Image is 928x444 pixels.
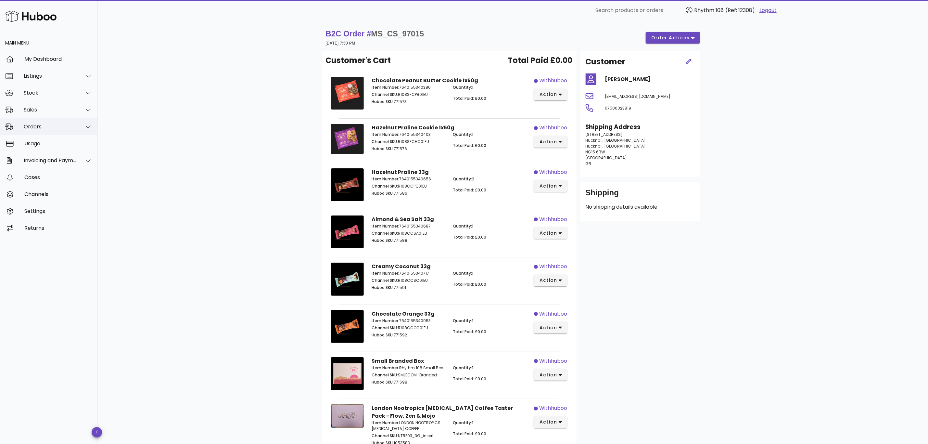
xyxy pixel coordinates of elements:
[372,332,394,338] span: Huboo SKU:
[372,92,445,98] p: R108SFCPB01EU
[453,281,486,287] span: Total Paid: £0.00
[453,143,486,148] span: Total Paid: £0.00
[539,404,567,412] div: withhuboo
[372,404,513,420] strong: London Nootropics [MEDICAL_DATA] Coffee Taster Pack - Flow, Zen & Mojo
[539,215,567,223] div: withhuboo
[372,230,445,236] p: R108CCSA01EU
[372,285,445,291] p: 771591
[24,225,92,231] div: Returns
[24,208,92,214] div: Settings
[694,7,724,14] span: Rhythm 108
[586,132,623,137] span: [STREET_ADDRESS]
[539,324,557,331] span: action
[586,56,626,68] h2: Customer
[539,138,557,145] span: action
[453,234,486,240] span: Total Paid: £0.00
[586,149,605,155] span: NG15 6RW
[605,75,695,83] h4: [PERSON_NAME]
[24,140,92,147] div: Usage
[372,278,398,283] span: Channel SKU:
[539,124,567,132] div: withhuboo
[372,139,445,145] p: R108SFCHC01EU
[372,365,445,371] p: Rhythm 108 Small Box
[453,187,486,193] span: Total Paid: £0.00
[372,433,398,438] span: Channel SKU:
[539,310,567,318] div: withhuboo
[372,190,445,196] p: 771586
[453,176,527,182] p: 2
[372,99,445,105] p: 771573
[453,223,472,229] span: Quantity:
[586,155,627,161] span: [GEOGRAPHIC_DATA]
[453,365,527,371] p: 1
[539,419,557,425] span: action
[372,132,399,137] span: Item Number:
[453,96,486,101] span: Total Paid: £0.00
[539,372,557,378] span: action
[24,107,77,113] div: Sales
[586,123,695,132] h3: Shipping Address
[372,420,445,432] p: LONDON NOOTROPICS [MEDICAL_DATA] COFFEE
[372,365,399,371] span: Item Number:
[759,7,777,14] a: Logout
[372,223,399,229] span: Item Number:
[534,180,567,192] button: action
[372,85,399,90] span: Item Number:
[539,183,557,189] span: action
[372,183,445,189] p: R108CCPQ01EU
[331,168,364,201] img: Product Image
[453,365,472,371] span: Quantity:
[371,29,424,38] span: MS_CS_97015
[534,416,567,428] button: action
[372,310,435,318] strong: Chocolate Orange 33g
[331,310,364,343] img: Product Image
[372,223,445,229] p: 7640155340687
[372,325,445,331] p: R108CCOC01EU
[372,183,398,189] span: Channel SKU:
[372,238,394,243] span: Huboo SKU:
[586,161,591,166] span: GB
[24,191,92,197] div: Channels
[24,73,77,79] div: Listings
[539,263,567,270] div: withhuboo
[372,263,431,270] strong: Creamy Coconut 33g
[372,285,394,290] span: Huboo SKU:
[372,124,454,131] strong: Hazelnut Praline Cookie 1x50g
[453,376,486,382] span: Total Paid: £0.00
[372,146,445,152] p: 771576
[534,275,567,286] button: action
[372,278,445,283] p: R108CCSC01EU
[372,372,445,378] p: SMLECOM_Branded
[372,332,445,338] p: 771592
[372,215,434,223] strong: Almond & Sea Salt 33g
[453,85,527,90] p: 1
[453,318,472,323] span: Quantity:
[372,85,445,90] p: 7640155340380
[372,77,478,84] strong: Chocolate Peanut Butter Cookie 1x50g
[453,431,486,437] span: Total Paid: £0.00
[453,132,472,137] span: Quantity:
[372,168,429,176] strong: Hazelnut Praline 33g
[372,318,445,324] p: 7640155340953
[605,105,631,111] span: 07506023819
[534,136,567,148] button: action
[372,92,398,97] span: Channel SKU:
[372,379,394,385] span: Huboo SKU:
[453,270,527,276] p: 1
[539,91,557,98] span: action
[453,420,527,426] p: 1
[24,124,77,130] div: Orders
[372,325,398,331] span: Channel SKU:
[331,124,364,154] img: Product Image
[372,433,445,439] p: NTRP03_3G_insert
[326,41,355,46] small: [DATE] 7:50 PM
[453,420,472,425] span: Quantity:
[586,203,695,211] p: No shipping details available
[5,9,57,23] img: Huboo Logo
[725,7,755,14] span: (Ref: 12308)
[331,357,364,390] img: Product Image
[539,77,567,85] div: withhuboo
[372,270,445,276] p: 7640155340717
[331,404,364,428] img: Product Image
[372,372,398,378] span: Channel SKU:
